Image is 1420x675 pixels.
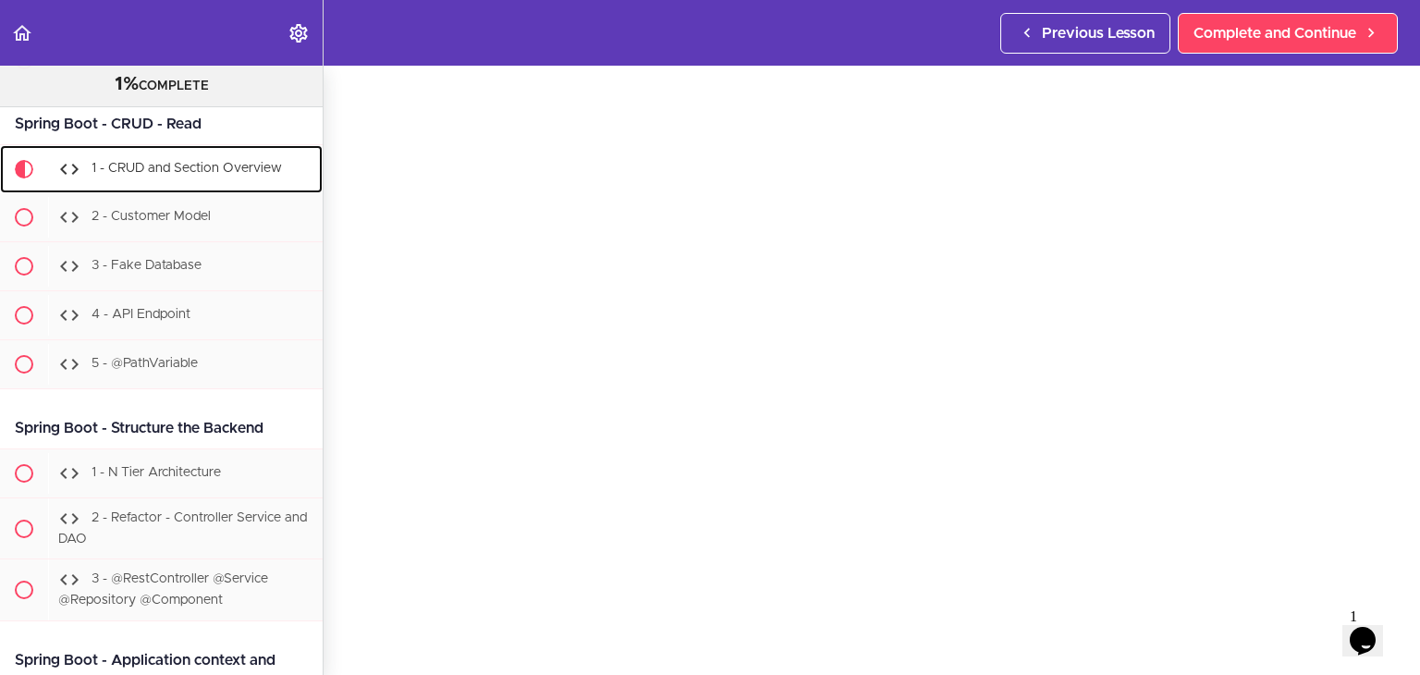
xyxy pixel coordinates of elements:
[23,73,300,97] div: COMPLETE
[1042,22,1155,44] span: Previous Lesson
[58,573,268,607] span: 3 - @RestController @Service @Repository @Component
[92,162,282,175] span: 1 - CRUD and Section Overview
[92,466,221,479] span: 1 - N Tier Architecture
[1342,601,1402,657] iframe: chat widget
[115,75,139,93] span: 1%
[1194,22,1356,44] span: Complete and Continue
[92,308,190,321] span: 4 - API Endpoint
[92,357,198,370] span: 5 - @PathVariable
[92,210,211,223] span: 2 - Customer Model
[92,259,202,272] span: 3 - Fake Database
[288,22,310,44] svg: Settings Menu
[1000,13,1170,54] a: Previous Lesson
[1178,13,1398,54] a: Complete and Continue
[11,22,33,44] svg: Back to course curriculum
[58,511,307,546] span: 2 - Refactor - Controller Service and DAO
